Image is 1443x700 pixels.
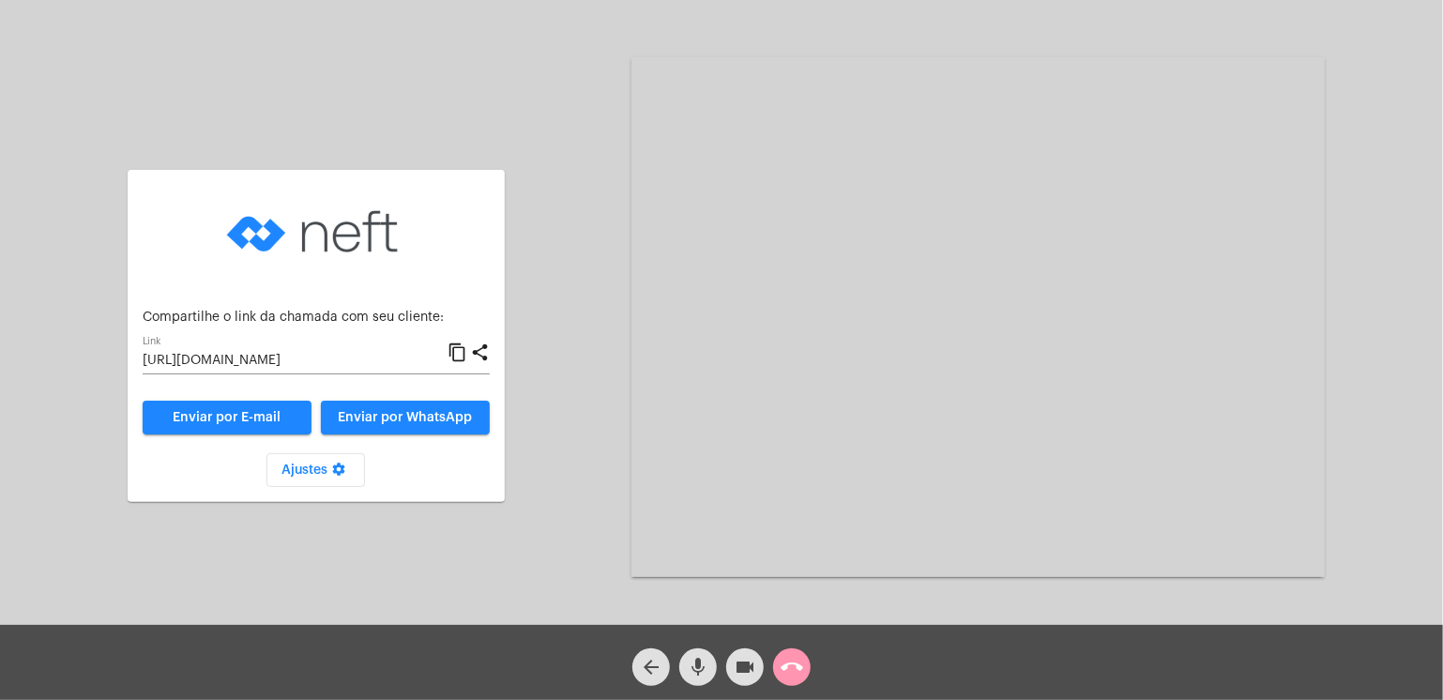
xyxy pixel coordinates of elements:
mat-icon: content_copy [448,342,467,364]
mat-icon: arrow_back [640,656,662,678]
mat-icon: videocam [734,656,756,678]
span: Enviar por E-mail [173,411,281,424]
img: logo-neft-novo-2.png [222,185,410,279]
mat-icon: mic [687,656,709,678]
button: Ajustes [266,453,365,487]
button: Enviar por WhatsApp [321,401,490,434]
mat-icon: settings [327,462,350,484]
span: Ajustes [281,464,350,477]
mat-icon: call_end [781,656,803,678]
span: Enviar por WhatsApp [338,411,472,424]
a: Enviar por E-mail [143,401,311,434]
p: Compartilhe o link da chamada com seu cliente: [143,311,490,325]
mat-icon: share [470,342,490,364]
